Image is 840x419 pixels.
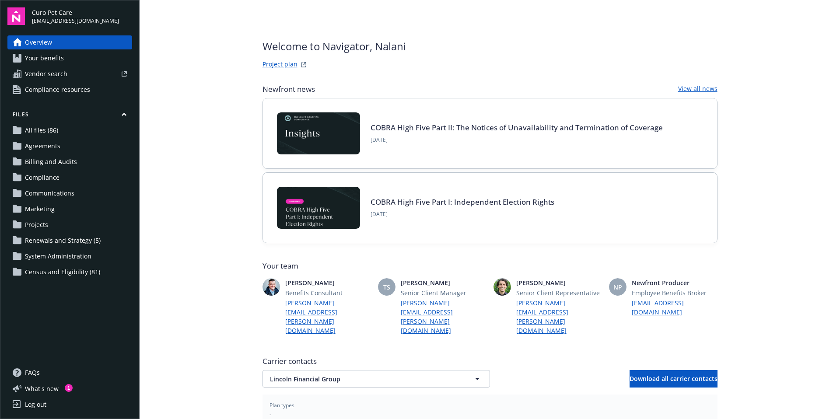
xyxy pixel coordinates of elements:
[7,384,73,393] button: What's new1
[25,384,59,393] span: What ' s new
[269,409,710,419] span: -
[65,384,73,392] div: 1
[401,298,486,335] a: [PERSON_NAME][EMAIL_ADDRESS][PERSON_NAME][DOMAIN_NAME]
[613,283,622,292] span: NP
[32,7,132,25] button: Curo Pet Care[EMAIL_ADDRESS][DOMAIN_NAME]
[25,139,60,153] span: Agreements
[630,370,717,388] button: Download all carrier contacts
[25,398,46,412] div: Log out
[25,171,59,185] span: Compliance
[401,278,486,287] span: [PERSON_NAME]
[630,374,717,383] span: Download all carrier contacts
[632,288,717,297] span: Employee Benefits Broker
[383,283,390,292] span: TS
[7,234,132,248] a: Renewals and Strategy (5)
[7,171,132,185] a: Compliance
[678,84,717,94] a: View all news
[7,7,25,25] img: navigator-logo.svg
[25,234,101,248] span: Renewals and Strategy (5)
[7,202,132,216] a: Marketing
[25,218,48,232] span: Projects
[7,186,132,200] a: Communications
[285,278,371,287] span: [PERSON_NAME]
[632,298,717,317] a: [EMAIL_ADDRESS][DOMAIN_NAME]
[401,288,486,297] span: Senior Client Manager
[25,249,91,263] span: System Administration
[32,8,119,17] span: Curo Pet Care
[285,288,371,297] span: Benefits Consultant
[371,210,554,218] span: [DATE]
[32,17,119,25] span: [EMAIL_ADDRESS][DOMAIN_NAME]
[262,59,297,70] a: Project plan
[7,123,132,137] a: All files (86)
[371,197,554,207] a: COBRA High Five Part I: Independent Election Rights
[7,139,132,153] a: Agreements
[7,249,132,263] a: System Administration
[7,67,132,81] a: Vendor search
[262,38,406,54] span: Welcome to Navigator , Nalani
[7,35,132,49] a: Overview
[298,59,309,70] a: projectPlanWebsite
[25,35,52,49] span: Overview
[277,187,360,229] img: BLOG-Card Image - Compliance - COBRA High Five Pt 1 07-18-25.jpg
[25,51,64,65] span: Your benefits
[25,67,67,81] span: Vendor search
[277,112,360,154] img: Card Image - EB Compliance Insights.png
[25,366,40,380] span: FAQs
[262,84,315,94] span: Newfront news
[7,366,132,380] a: FAQs
[262,370,490,388] button: Lincoln Financial Group
[7,218,132,232] a: Projects
[516,278,602,287] span: [PERSON_NAME]
[270,374,452,384] span: Lincoln Financial Group
[632,278,717,287] span: Newfront Producer
[25,202,55,216] span: Marketing
[7,51,132,65] a: Your benefits
[269,402,710,409] span: Plan types
[25,186,74,200] span: Communications
[7,111,132,122] button: Files
[371,136,663,144] span: [DATE]
[516,288,602,297] span: Senior Client Representative
[262,278,280,296] img: photo
[25,155,77,169] span: Billing and Audits
[371,122,663,133] a: COBRA High Five Part II: The Notices of Unavailability and Termination of Coverage
[25,265,100,279] span: Census and Eligibility (81)
[7,265,132,279] a: Census and Eligibility (81)
[516,298,602,335] a: [PERSON_NAME][EMAIL_ADDRESS][PERSON_NAME][DOMAIN_NAME]
[262,356,717,367] span: Carrier contacts
[285,298,371,335] a: [PERSON_NAME][EMAIL_ADDRESS][PERSON_NAME][DOMAIN_NAME]
[7,83,132,97] a: Compliance resources
[25,83,90,97] span: Compliance resources
[25,123,58,137] span: All files (86)
[262,261,717,271] span: Your team
[7,155,132,169] a: Billing and Audits
[493,278,511,296] img: photo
